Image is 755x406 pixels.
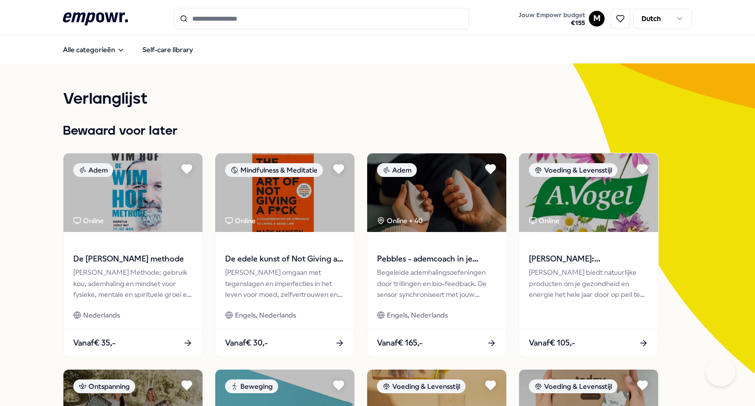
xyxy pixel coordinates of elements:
[519,153,658,232] img: package image
[63,153,203,232] img: package image
[529,253,648,265] span: [PERSON_NAME]: Supplementen
[73,267,193,300] div: [PERSON_NAME] Methode: gebruik kou, ademhaling en mindset voor fysieke, mentale en spirituele gro...
[529,337,575,349] span: Vanaf € 105,-
[73,337,116,349] span: Vanaf € 35,-
[63,121,692,141] h1: Bewaard voor later
[377,379,465,393] div: Voeding & Levensstijl
[225,267,345,300] div: [PERSON_NAME] omgaan met tegenslagen en imperfecties in het leven voor moed, zelfvertrouwen en ee...
[519,153,659,357] a: package imageVoeding & LevensstijlOnline[PERSON_NAME]: Supplementen[PERSON_NAME] biedt natuurlijk...
[225,253,345,265] span: De edele kunst of Not Giving a F*ck
[235,310,296,320] span: Engels, Nederlands
[529,267,648,300] div: [PERSON_NAME] biedt natuurlijke producten om je gezondheid en energie het hele jaar door op peil ...
[135,40,201,59] a: Self-care library
[377,267,496,300] div: Begeleide ademhalingsoefeningen door trillingen en bio-feedback. De sensor synchroniseert met jou...
[519,19,585,27] span: € 155
[215,153,354,232] img: package image
[529,379,617,393] div: Voeding & Levensstijl
[515,8,589,29] a: Jouw Empowr budget€155
[73,379,135,393] div: Ontspanning
[225,163,323,177] div: Mindfulness & Meditatie
[73,215,104,226] div: Online
[377,215,423,226] div: Online + 40
[63,87,692,112] h1: Verlanglijst
[225,337,268,349] span: Vanaf € 30,-
[73,253,193,265] span: De [PERSON_NAME] methode
[377,337,423,349] span: Vanaf € 165,-
[174,8,469,29] input: Search for products, categories or subcategories
[367,153,506,232] img: package image
[377,163,417,177] div: Adem
[63,153,203,357] a: package imageAdemOnlineDe [PERSON_NAME] methode[PERSON_NAME] Methode: gebruik kou, ademhaling en ...
[517,9,587,29] button: Jouw Empowr budget€155
[367,153,507,357] a: package imageAdemOnline + 40Pebbles - ademcoach in je handenBegeleide ademhalingsoefeningen door ...
[529,163,617,177] div: Voeding & Levensstijl
[387,310,448,320] span: Engels, Nederlands
[706,357,735,386] iframe: Help Scout Beacon - Open
[589,11,605,27] button: M
[225,379,278,393] div: Beweging
[215,153,355,357] a: package imageMindfulness & MeditatieOnlineDe edele kunst of Not Giving a F*ck[PERSON_NAME] omgaan...
[225,215,256,226] div: Online
[73,163,113,177] div: Adem
[83,310,120,320] span: Nederlands
[529,215,559,226] div: Online
[55,40,133,59] button: Alle categorieën
[519,11,585,19] span: Jouw Empowr budget
[377,253,496,265] span: Pebbles - ademcoach in je handen
[55,40,201,59] nav: Main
